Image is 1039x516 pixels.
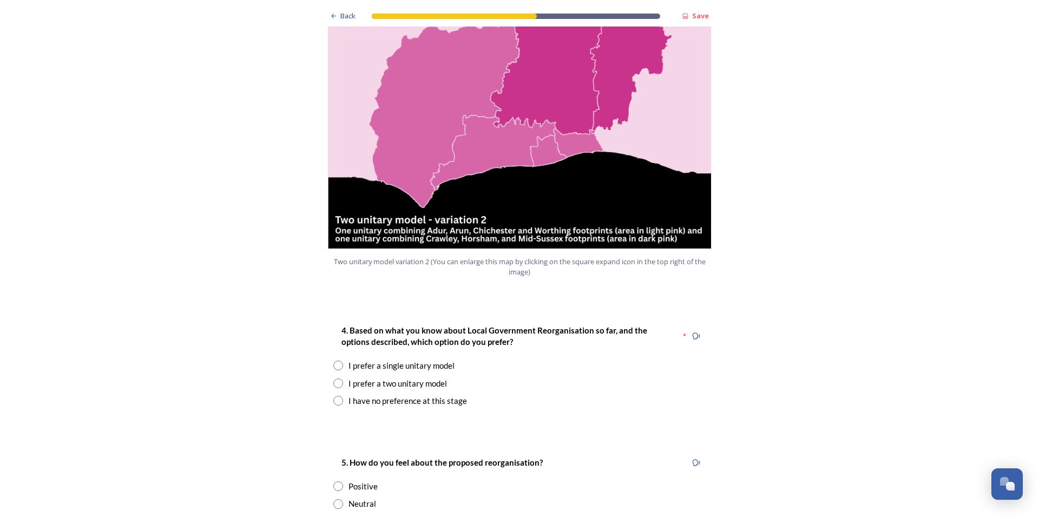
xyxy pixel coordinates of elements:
strong: Save [692,11,709,21]
span: Back [340,11,356,21]
div: I prefer a two unitary model [348,377,447,390]
div: I have no preference at this stage [348,395,467,407]
span: Two unitary model variation 2 (You can enlarge this map by clicking on the square expand icon in ... [333,257,706,277]
div: I prefer a single unitary model [348,360,455,372]
strong: 5. How do you feel about the proposed reorganisation? [341,458,543,467]
div: Neutral [348,498,376,510]
button: Open Chat [991,468,1023,500]
div: Positive [348,480,378,493]
strong: 4. Based on what you know about Local Government Reorganisation so far, and the options described... [341,325,649,347]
